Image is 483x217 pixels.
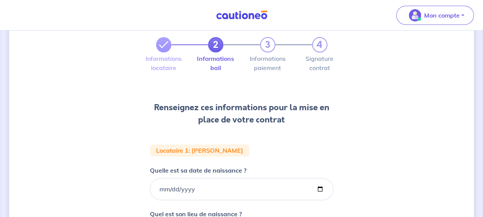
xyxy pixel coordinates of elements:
p: Mon compte [424,11,460,20]
h3: Renseignez ces informations pour la mise en place de votre contrat [150,101,333,126]
label: Informations bail [208,55,223,71]
p: Quelle est sa date de naissance ? [150,166,246,175]
p: Locataire 1 [156,147,189,153]
label: Signature contrat [312,55,327,71]
input: birthdate.placeholder [150,178,333,200]
p: : [PERSON_NAME] [189,147,243,153]
label: Informations locataire [156,55,171,71]
img: illu_account_valid_menu.svg [409,9,421,21]
img: Cautioneo [213,10,270,20]
button: illu_account_valid_menu.svgMon compte [396,6,474,25]
a: 2 [208,37,223,52]
label: Informations paiement [260,55,275,71]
